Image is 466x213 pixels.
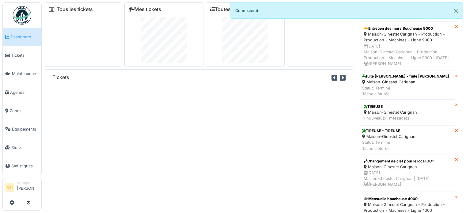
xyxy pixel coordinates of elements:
div: Maison-Ginestet Carignan [362,134,415,139]
div: Changement de clef pour le local GC1 [364,158,451,164]
div: TIREUSE - TIREUSE [362,128,415,134]
a: Mes tickets [128,6,161,12]
div: [DATE] Maison-Ginestet Carignan | [DATE] [PERSON_NAME] [364,170,451,188]
div: Connecté(e). [230,2,463,19]
span: Agenda [10,89,39,95]
li: GH [5,183,14,192]
a: Maintenance [3,65,41,83]
button: Close [449,3,463,19]
div: Maison-Ginestet Carignan [364,109,451,115]
div: TIREUSE [364,104,451,109]
span: Zones [10,108,39,114]
span: Équipements [12,126,39,132]
h6: Tickets [52,74,69,80]
a: Zones [3,101,41,120]
span: Tickets [11,52,39,58]
a: GH Manager[PERSON_NAME] [5,181,39,195]
div: Maison-Ginestet Carignan - Production - Production - Machines - Ligne 9000 [364,31,451,43]
span: Statistiques [11,163,39,169]
div: Manager [17,181,39,185]
div: Maison-Ginestet Carignan [364,164,451,170]
a: Équipements [3,120,41,138]
div: 1 nouveau(x) message(s) [364,115,451,121]
a: Stock [3,138,41,157]
span: Maintenance [12,71,39,77]
a: TIREUSE - TIREUSE Maison-Ginestet Carignan Statut: TerminéTâche clôturée [360,125,455,154]
div: Mensuelle boucheuse 4000 [364,196,451,202]
a: fuite [PERSON_NAME] - fuite [PERSON_NAME] Maison-Ginestet Carignan Statut: TerminéTâche clôturée [360,71,455,100]
img: Badge_color-CXgf-gQk.svg [13,6,31,25]
a: TIREUSE Maison-Ginestet Carignan 1 nouveau(x) message(s) [360,100,455,125]
a: Changement de clef pour le local GC1 Maison-Ginestet Carignan [DATE]Maison-Ginestet Carignan | [D... [360,154,455,192]
span: Stock [11,145,39,150]
div: Entretien des mors Boucheuse 9000 [364,26,451,31]
div: Maison-Ginestet Carignan [362,79,449,85]
div: fuite [PERSON_NAME] - fuite [PERSON_NAME] [362,74,449,79]
div: [DATE] Maison-Ginestet Carignan - Production - Production - Machines - Ligne 9000 | [DATE] [PERSO... [364,43,451,67]
a: Entretien des mors Boucheuse 9000 Maison-Ginestet Carignan - Production - Production - Machines -... [360,21,455,71]
a: Dashboard [3,28,41,46]
li: [PERSON_NAME] [17,181,39,194]
a: Agenda [3,83,41,101]
a: Toutes les tâches [210,6,256,12]
a: Tous les tickets [57,6,93,12]
div: Statut: Terminé Tâche clôturée [362,139,415,151]
span: Dashboard [11,34,39,40]
div: Statut: Terminé Tâche clôturée [362,85,449,97]
a: Statistiques [3,157,41,175]
a: Tickets [3,46,41,65]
